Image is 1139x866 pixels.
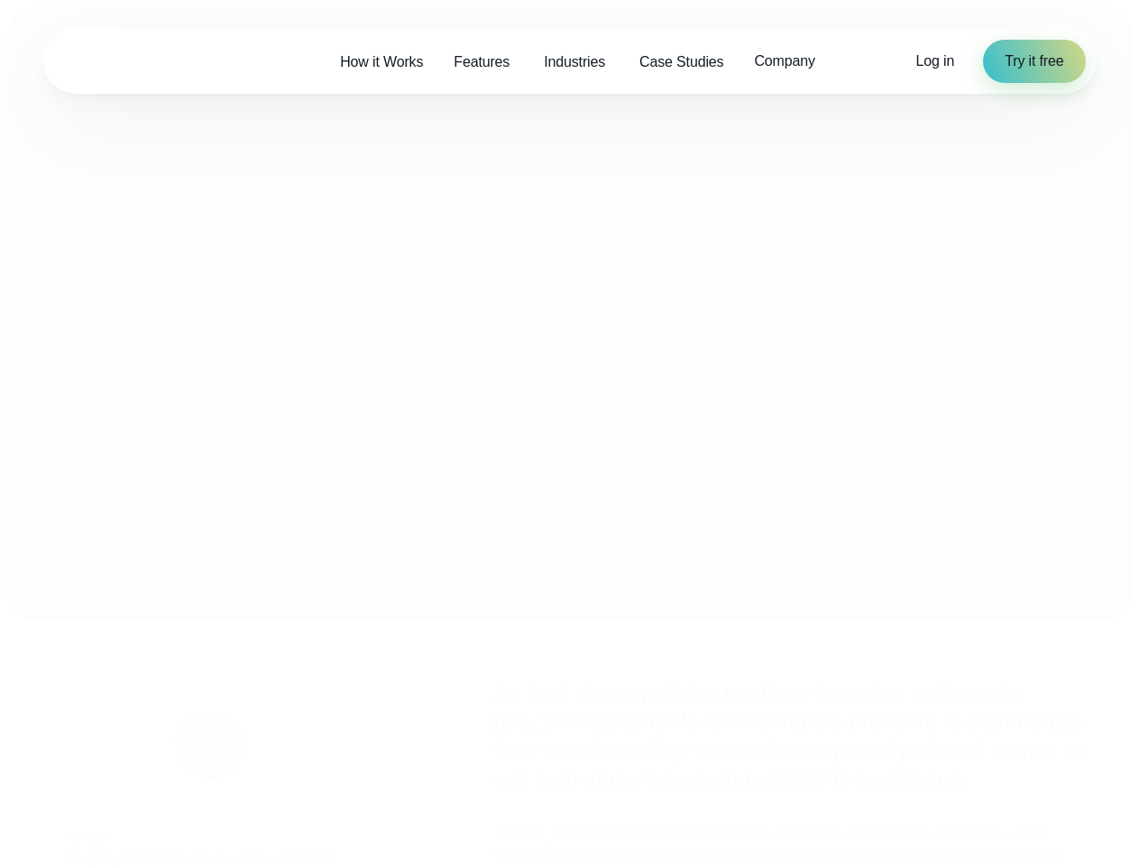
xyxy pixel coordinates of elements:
[454,51,510,73] span: Features
[624,43,739,80] a: Case Studies
[983,40,1085,83] a: Try it free
[639,51,723,73] span: Case Studies
[754,51,814,72] span: Company
[916,51,955,72] a: Log in
[916,53,955,69] span: Log in
[325,43,438,80] a: How it Works
[544,51,605,73] span: Industries
[1005,51,1063,72] span: Try it free
[340,51,423,73] span: How it Works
